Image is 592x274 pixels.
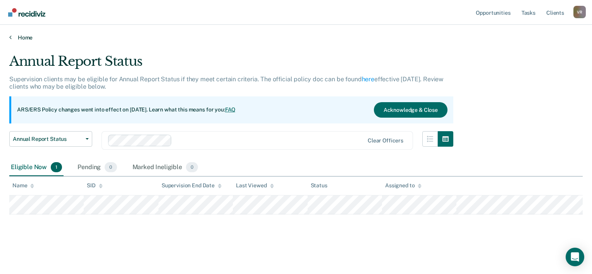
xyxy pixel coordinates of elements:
[131,159,200,176] div: Marked Ineligible0
[573,6,586,18] div: V R
[17,106,236,114] p: ARS/ERS Policy changes went into effect on [DATE]. Learn what this means for you:
[566,248,584,266] div: Open Intercom Messenger
[9,159,64,176] div: Eligible Now1
[311,182,327,189] div: Status
[51,162,62,172] span: 1
[368,137,403,144] div: Clear officers
[9,75,443,90] p: Supervision clients may be eligible for Annual Report Status if they meet certain criteria. The o...
[236,182,274,189] div: Last Viewed
[162,182,222,189] div: Supervision End Date
[225,106,236,113] a: FAQ
[9,53,453,75] div: Annual Report Status
[12,182,34,189] div: Name
[362,75,374,83] a: here
[87,182,103,189] div: SID
[385,182,422,189] div: Assigned to
[374,102,447,118] button: Acknowledge & Close
[8,8,45,17] img: Recidiviz
[76,159,118,176] div: Pending0
[9,34,583,41] a: Home
[9,131,92,147] button: Annual Report Status
[13,136,83,142] span: Annual Report Status
[105,162,117,172] span: 0
[573,6,586,18] button: Profile dropdown button
[186,162,198,172] span: 0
